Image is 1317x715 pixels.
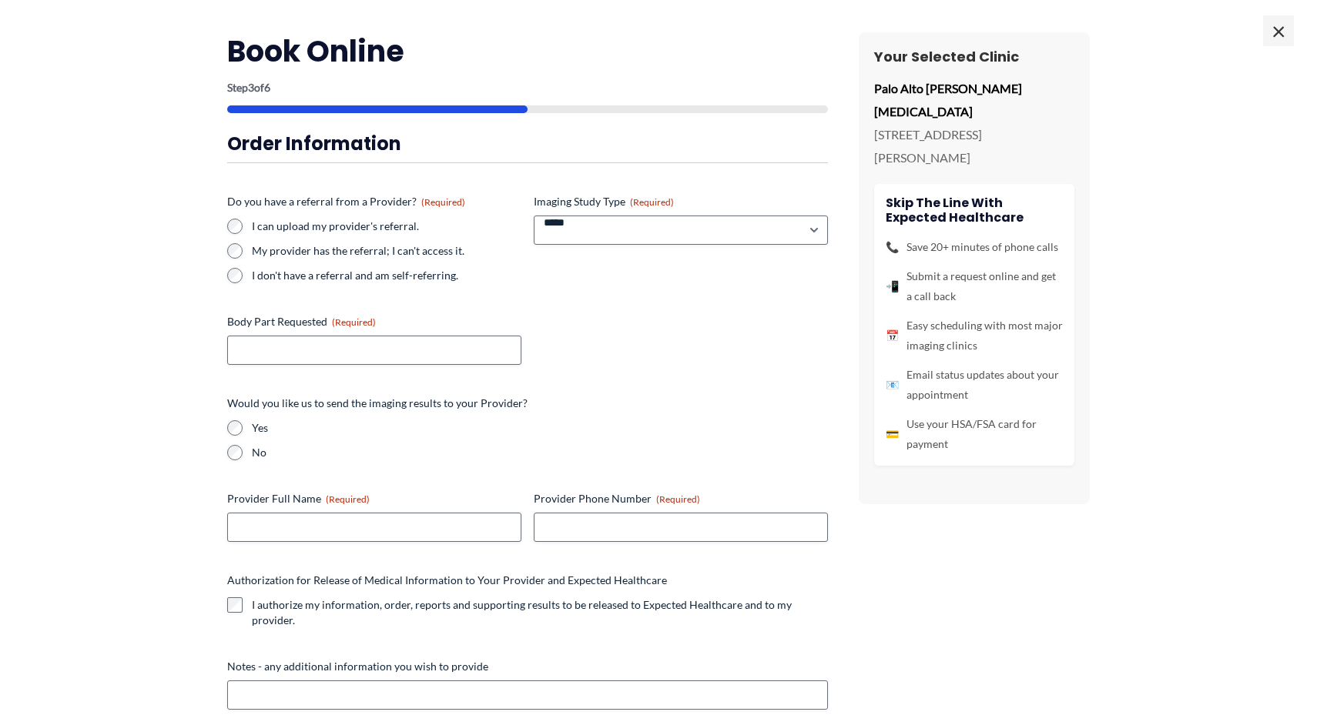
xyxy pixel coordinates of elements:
[886,424,899,444] span: 💳
[252,219,521,234] label: I can upload my provider's referral.
[227,82,828,93] p: Step of
[1263,15,1294,46] span: ×
[326,493,370,505] span: (Required)
[421,196,465,208] span: (Required)
[248,81,254,94] span: 3
[252,445,828,460] label: No
[534,194,828,209] label: Imaging Study Type
[886,326,899,346] span: 📅
[227,659,828,674] label: Notes - any additional information you wish to provide
[874,48,1074,65] h3: Your Selected Clinic
[886,316,1063,356] li: Easy scheduling with most major imaging clinics
[886,276,899,296] span: 📲
[227,314,521,329] label: Body Part Requested
[886,365,1063,405] li: Email status updates about your appointment
[534,491,828,506] label: Provider Phone Number
[886,414,1063,454] li: Use your HSA/FSA card for payment
[252,597,828,628] label: I authorize my information, order, reports and supporting results to be released to Expected Heal...
[886,237,899,257] span: 📞
[264,81,270,94] span: 6
[227,32,828,70] h2: Book Online
[252,243,521,259] label: My provider has the referral; I can't access it.
[874,123,1074,169] p: [STREET_ADDRESS][PERSON_NAME]
[886,266,1063,306] li: Submit a request online and get a call back
[252,268,521,283] label: I don't have a referral and am self-referring.
[886,237,1063,257] li: Save 20+ minutes of phone calls
[886,375,899,395] span: 📧
[227,132,828,155] h3: Order Information
[886,195,1063,225] h4: Skip the line with Expected Healthcare
[227,396,528,411] legend: Would you like us to send the imaging results to your Provider?
[874,77,1074,122] p: Palo Alto [PERSON_NAME] [MEDICAL_DATA]
[227,194,465,209] legend: Do you have a referral from a Provider?
[227,491,521,506] label: Provider Full Name
[656,493,700,505] span: (Required)
[227,573,667,588] legend: Authorization for Release of Medical Information to Your Provider and Expected Healthcare
[332,316,376,328] span: (Required)
[630,196,674,208] span: (Required)
[252,420,828,436] label: Yes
